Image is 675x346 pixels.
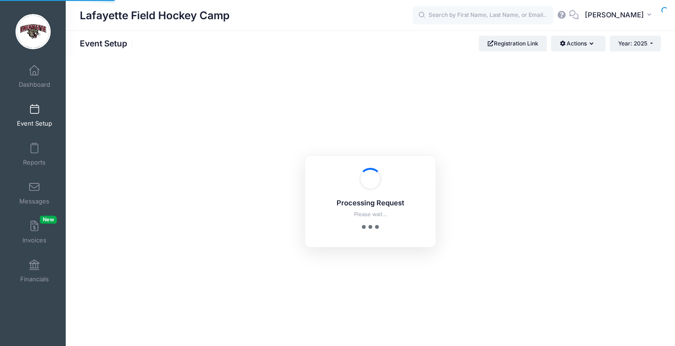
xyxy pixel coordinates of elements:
span: [PERSON_NAME] [585,10,644,20]
span: Financials [20,275,49,283]
a: Registration Link [479,36,547,52]
button: [PERSON_NAME] [579,5,661,26]
span: Reports [23,158,46,166]
a: Reports [12,138,57,171]
a: InvoicesNew [12,216,57,248]
span: Messages [19,197,49,205]
p: Please wait... [317,211,423,218]
span: Dashboard [19,81,50,89]
span: Event Setup [17,120,52,128]
img: Lafayette Field Hockey Camp [15,14,51,49]
a: Dashboard [12,60,57,93]
a: Event Setup [12,99,57,132]
button: Actions [551,36,605,52]
button: Year: 2025 [610,36,661,52]
span: Year: 2025 [618,40,647,47]
span: New [40,216,57,224]
a: Financials [12,255,57,287]
h1: Lafayette Field Hockey Camp [80,5,230,26]
h1: Event Setup [80,38,135,48]
span: Invoices [23,236,46,244]
h5: Processing Request [317,199,423,208]
a: Messages [12,177,57,210]
input: Search by First Name, Last Name, or Email... [413,6,553,25]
